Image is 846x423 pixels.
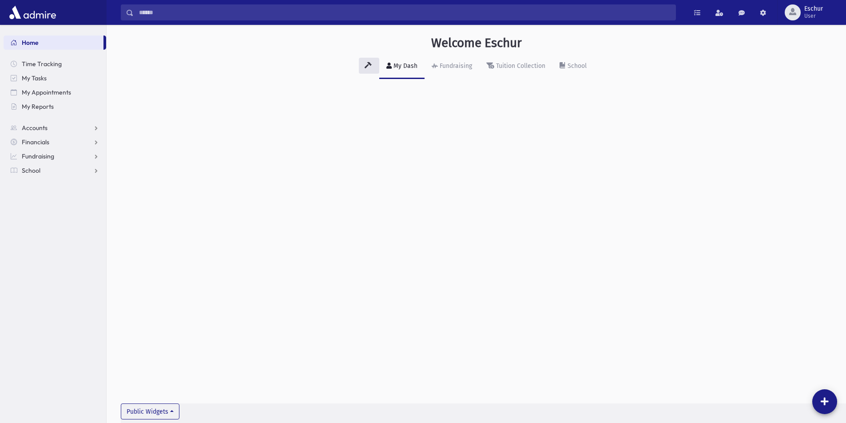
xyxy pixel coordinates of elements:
[4,57,106,71] a: Time Tracking
[7,4,58,21] img: AdmirePro
[22,152,54,160] span: Fundraising
[22,124,48,132] span: Accounts
[22,103,54,111] span: My Reports
[4,85,106,99] a: My Appointments
[22,138,49,146] span: Financials
[22,39,39,47] span: Home
[4,135,106,149] a: Financials
[134,4,675,20] input: Search
[431,36,522,51] h3: Welcome Eschur
[392,62,417,70] div: My Dash
[425,54,479,79] a: Fundraising
[121,403,179,419] button: Public Widgets
[804,12,823,20] span: User
[4,71,106,85] a: My Tasks
[22,88,71,96] span: My Appointments
[552,54,594,79] a: School
[22,74,47,82] span: My Tasks
[4,149,106,163] a: Fundraising
[438,62,472,70] div: Fundraising
[4,36,103,50] a: Home
[379,54,425,79] a: My Dash
[479,54,552,79] a: Tuition Collection
[4,99,106,114] a: My Reports
[22,166,40,174] span: School
[566,62,587,70] div: School
[4,121,106,135] a: Accounts
[804,5,823,12] span: Eschur
[22,60,62,68] span: Time Tracking
[494,62,545,70] div: Tuition Collection
[4,163,106,178] a: School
